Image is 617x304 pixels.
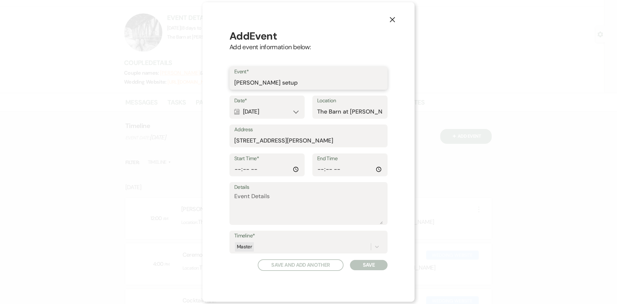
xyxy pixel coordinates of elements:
[234,154,300,163] label: Start Time*
[234,77,383,89] input: Event Name
[258,259,343,271] button: Save and Add Another
[234,96,300,106] label: Date*
[317,96,383,106] label: Location
[234,67,383,77] label: Event*
[317,106,383,118] input: Location
[350,260,388,270] button: Save
[234,134,383,147] input: Event Address
[234,183,383,192] label: Details
[234,125,383,134] label: Address
[235,242,254,252] div: Master
[234,106,300,118] div: [DATE]
[234,231,383,241] label: Timeline*
[229,29,388,43] h3: Add Event
[229,43,388,51] p: Add event information below:
[317,154,383,163] label: End Time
